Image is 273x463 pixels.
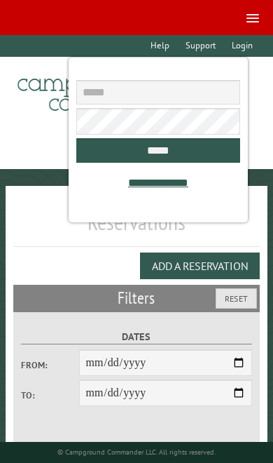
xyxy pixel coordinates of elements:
[21,358,78,372] label: From:
[57,448,216,457] small: © Campground Commander LLC. All rights reserved.
[21,329,252,345] label: Dates
[143,35,176,57] a: Help
[13,62,188,117] img: Campground Commander
[225,35,259,57] a: Login
[21,389,78,402] label: To:
[140,253,260,279] button: Add a Reservation
[216,288,257,309] button: Reset
[13,285,259,311] h2: Filters
[178,35,222,57] a: Support
[13,208,259,247] h1: Reservations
